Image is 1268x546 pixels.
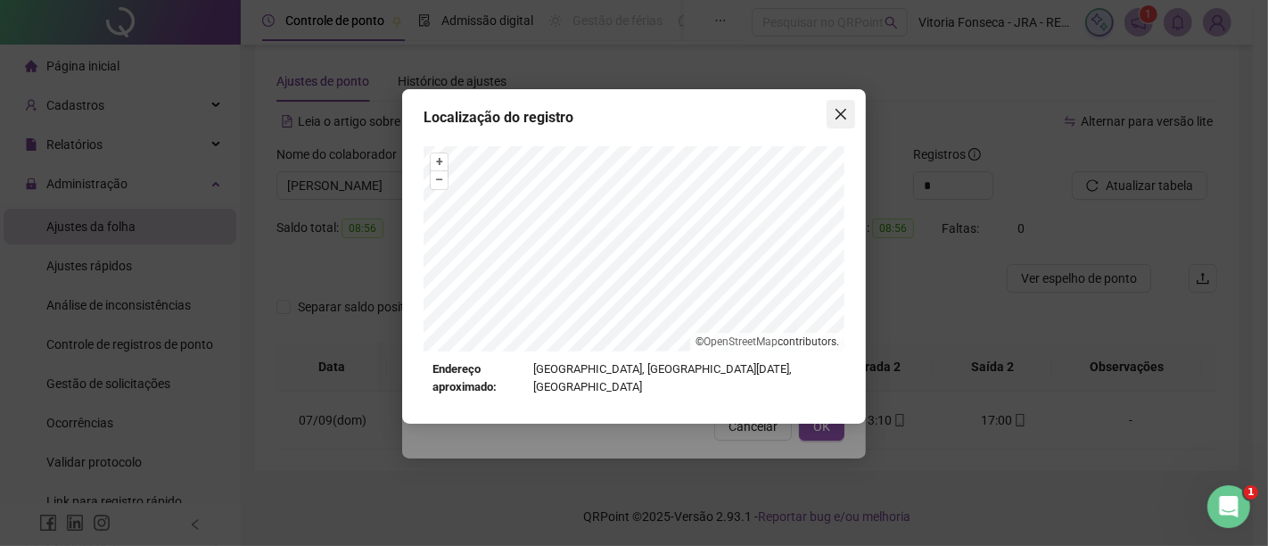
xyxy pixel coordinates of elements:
button: + [431,153,448,170]
button: – [431,171,448,188]
span: close [834,107,848,121]
div: Localização do registro [424,107,844,128]
div: [GEOGRAPHIC_DATA], [GEOGRAPHIC_DATA][DATE], [GEOGRAPHIC_DATA] [432,360,836,397]
span: 1 [1244,485,1258,500]
button: Close [827,100,855,128]
strong: Endereço aproximado: [432,360,526,397]
iframe: Intercom live chat [1207,485,1250,528]
li: © contributors. [696,335,839,348]
a: OpenStreetMap [704,335,778,348]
